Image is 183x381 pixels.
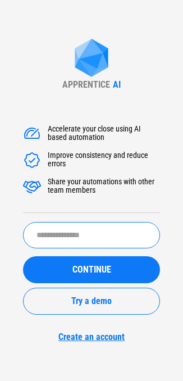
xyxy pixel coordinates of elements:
button: CONTINUE [23,256,160,283]
div: AI [113,79,121,90]
div: Improve consistency and reduce errors [48,151,160,169]
span: Try a demo [71,297,112,306]
div: APPRENTICE [62,79,110,90]
div: Share your automations with other team members [48,178,160,196]
button: Try a demo [23,288,160,315]
a: Create an account [23,332,160,342]
img: Accelerate [23,125,41,143]
img: Accelerate [23,151,41,169]
img: Apprentice AI [69,39,114,80]
div: Accelerate your close using AI based automation [48,125,160,143]
img: Accelerate [23,178,41,196]
span: CONTINUE [72,265,111,274]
